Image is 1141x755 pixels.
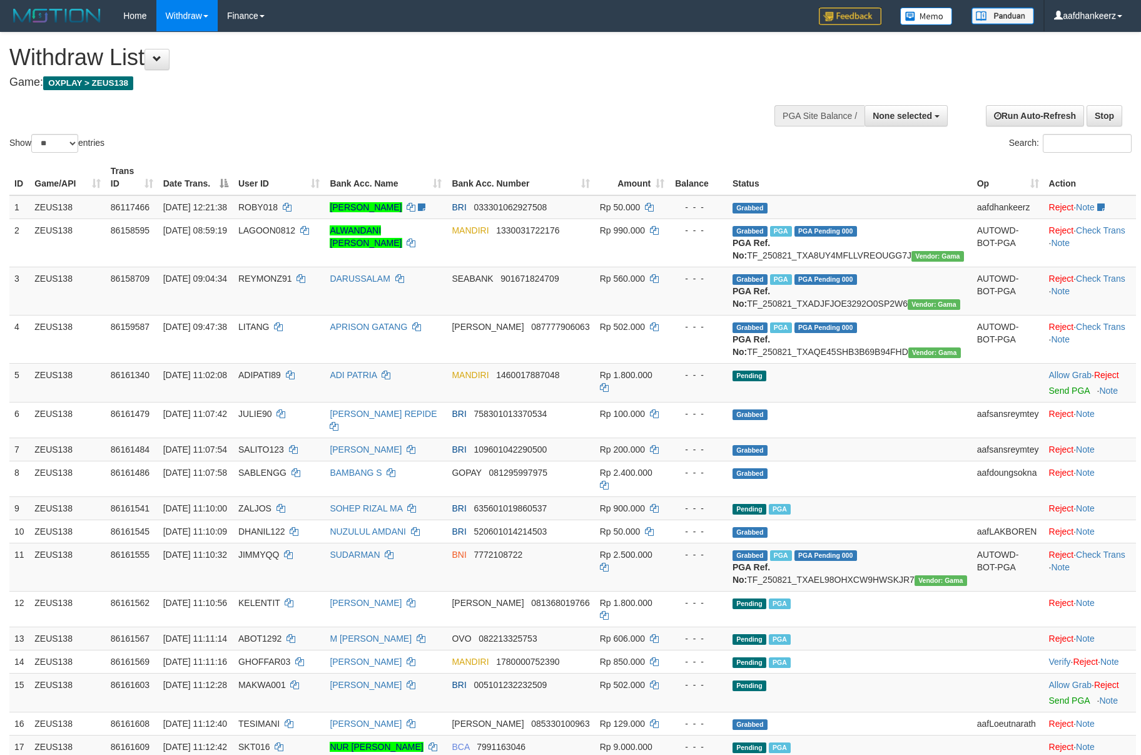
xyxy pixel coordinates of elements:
[600,225,645,235] span: Rp 990.000
[29,712,106,735] td: ZEUS138
[728,543,972,591] td: TF_250821_TXAEL98OHXCW9HWSKJR7
[1049,409,1074,419] a: Reject
[674,597,723,609] div: - - -
[330,274,390,284] a: DARUSSALAM
[971,8,1034,24] img: panduan.png
[1044,160,1136,195] th: Action
[972,402,1044,438] td: aafsansreymtey
[474,503,547,513] span: Copy 635601019860537 to clipboard
[1051,238,1070,248] a: Note
[9,496,29,520] td: 9
[111,322,150,332] span: 86159587
[770,550,792,561] span: Marked by aafkaynarin
[330,322,407,332] a: APRISON GATANG
[1049,526,1074,537] a: Reject
[158,160,233,195] th: Date Trans.: activate to sort column descending
[43,76,133,90] span: OXPLAY > ZEUS138
[1076,742,1095,752] a: Note
[908,347,961,358] span: Vendor URL: https://trx31.1velocity.biz
[600,657,645,667] span: Rp 850.000
[111,719,150,729] span: 86161608
[452,409,466,419] span: BRI
[986,105,1084,126] a: Run Auto-Refresh
[452,202,466,212] span: BRI
[733,286,770,309] b: PGA Ref. No:
[163,634,227,644] span: [DATE] 11:11:14
[1099,386,1118,396] a: Note
[1076,550,1125,560] a: Check Trans
[733,562,770,585] b: PGA Ref. No:
[915,575,967,586] span: Vendor URL: https://trx31.1velocity.biz
[163,680,227,690] span: [DATE] 11:12:28
[29,627,106,650] td: ZEUS138
[111,468,150,478] span: 86161486
[1044,543,1136,591] td: · ·
[163,202,227,212] span: [DATE] 12:21:38
[29,402,106,438] td: ZEUS138
[1076,202,1095,212] a: Note
[674,201,723,213] div: - - -
[29,543,106,591] td: ZEUS138
[111,550,150,560] span: 86161555
[600,202,641,212] span: Rp 50.000
[600,550,652,560] span: Rp 2.500.000
[1044,363,1136,402] td: ·
[1044,461,1136,496] td: ·
[452,468,481,478] span: GOPAY
[600,526,641,537] span: Rp 50.000
[1076,444,1095,455] a: Note
[873,111,932,121] span: None selected
[330,503,402,513] a: SOHEP RIZAL MA
[1049,680,1092,690] a: Allow Grab
[972,438,1044,461] td: aafsansreymtey
[330,444,402,455] a: [PERSON_NAME]
[774,105,865,126] div: PGA Site Balance /
[9,438,29,461] td: 7
[9,543,29,591] td: 11
[972,315,1044,363] td: AUTOWD-BOT-PGA
[600,409,645,419] span: Rp 100.000
[452,634,471,644] span: OVO
[674,408,723,420] div: - - -
[474,680,547,690] span: Copy 005101232232509 to clipboard
[474,202,547,212] span: Copy 033301062927508 to clipboard
[452,370,489,380] span: MANDIRI
[1009,134,1132,153] label: Search:
[29,461,106,496] td: ZEUS138
[330,370,377,380] a: ADI PATRIA
[1076,409,1095,419] a: Note
[674,502,723,515] div: - - -
[29,673,106,712] td: ZEUS138
[489,468,547,478] span: Copy 081295997975 to clipboard
[972,520,1044,543] td: aafLAKBOREN
[111,680,150,690] span: 86161603
[29,496,106,520] td: ZEUS138
[769,657,791,668] span: Marked by aafanarl
[330,634,412,644] a: M [PERSON_NAME]
[452,550,466,560] span: BNI
[111,274,150,284] span: 86158709
[1094,680,1119,690] a: Reject
[770,226,792,237] span: Marked by aafanarl
[733,226,768,237] span: Grabbed
[733,274,768,285] span: Grabbed
[111,370,150,380] span: 86161340
[600,370,652,380] span: Rp 1.800.000
[9,673,29,712] td: 15
[29,591,106,627] td: ZEUS138
[238,444,284,455] span: SALITO123
[908,299,960,310] span: Vendor URL: https://trx31.1velocity.biz
[238,680,286,690] span: MAKWA001
[330,526,406,537] a: NUZULUL AMDANI
[496,370,559,380] span: Copy 1460017887048 to clipboard
[531,598,589,608] span: Copy 081368019766 to clipboard
[972,461,1044,496] td: aafdoungsokna
[733,322,768,333] span: Grabbed
[794,226,857,237] span: PGA Pending
[600,274,645,284] span: Rp 560.000
[238,550,279,560] span: JIMMYQQ
[1049,370,1092,380] a: Allow Grab
[674,679,723,691] div: - - -
[1049,386,1090,396] a: Send PGA
[733,203,768,213] span: Grabbed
